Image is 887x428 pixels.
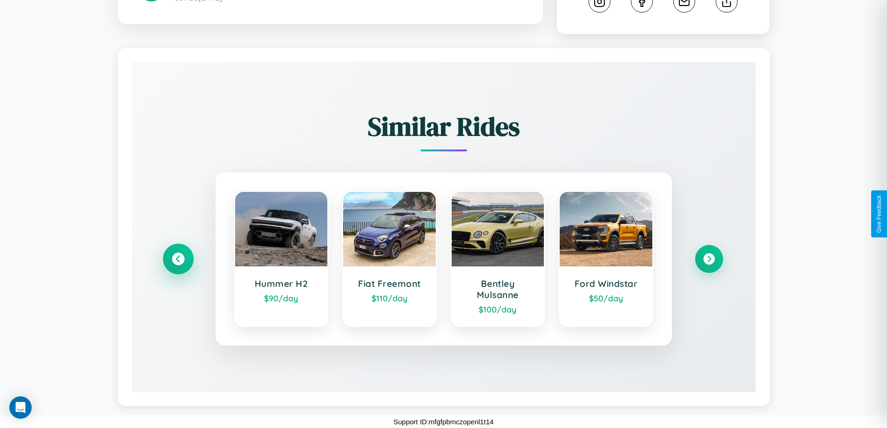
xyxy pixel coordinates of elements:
[352,278,427,289] h3: Fiat Freemont
[234,191,329,327] a: Hummer H2$90/day
[876,195,882,233] div: Give Feedback
[164,109,723,144] h2: Similar Rides
[244,293,318,303] div: $ 90 /day
[569,293,643,303] div: $ 50 /day
[559,191,653,327] a: Ford Windstar$50/day
[393,415,494,428] p: Support ID: mfgfpbmczopenl1t14
[352,293,427,303] div: $ 110 /day
[461,278,535,300] h3: Bentley Mulsanne
[342,191,437,327] a: Fiat Freemont$110/day
[9,396,32,419] div: Open Intercom Messenger
[461,304,535,314] div: $ 100 /day
[244,278,318,289] h3: Hummer H2
[451,191,545,327] a: Bentley Mulsanne$100/day
[569,278,643,289] h3: Ford Windstar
